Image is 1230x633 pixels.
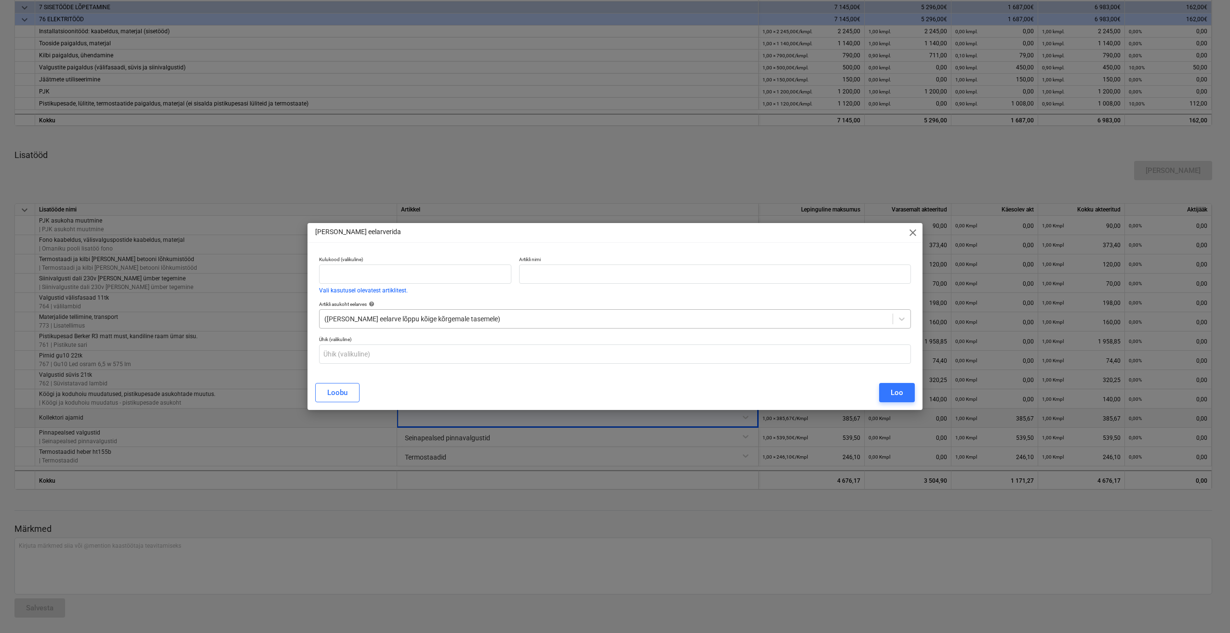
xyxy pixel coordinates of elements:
[327,386,348,399] div: Loobu
[907,227,919,238] span: close
[891,386,903,399] div: Loo
[519,256,911,264] p: Artikli nimi
[319,256,511,264] p: Kulukood (valikuline)
[319,336,911,344] p: Ühik (valikuline)
[319,288,408,293] button: Vali kasutusel olevatest artiklitest.
[319,344,911,364] input: Ühik (valikuline)
[319,301,911,307] div: Artikli asukoht eelarves
[315,383,360,402] button: Loobu
[367,301,374,307] span: help
[315,227,401,237] p: [PERSON_NAME] eelarverida
[879,383,915,402] button: Loo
